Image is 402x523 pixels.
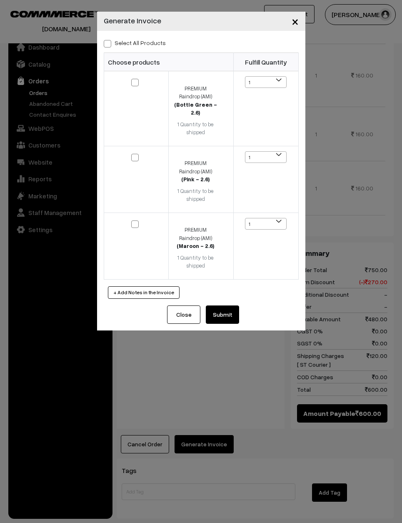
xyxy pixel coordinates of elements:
strong: (Bottle Green - 2.6) [174,101,217,116]
div: PREMIUM Raindrop (AMI) [174,85,217,117]
div: 1 Quantity to be shipped [174,254,217,270]
strong: (Maroon - 2.6) [177,243,214,249]
th: Choose products [104,53,233,71]
button: Submit [206,305,239,324]
div: 1 Quantity to be shipped [174,120,217,137]
button: Close [167,305,200,324]
strong: (Pink - 2.6) [181,176,210,183]
span: 1 [245,76,287,88]
span: 1 [245,218,286,230]
span: 1 [245,218,287,230]
span: 1 [245,152,286,163]
div: 1 Quantity to be shipped [174,187,217,203]
span: 1 [245,151,287,163]
div: PREMIUM Raindrop (AMI) [174,226,217,250]
div: PREMIUM Raindrop (AMI) [174,159,217,184]
h4: Generate Invoice [104,15,161,26]
span: × [292,13,299,29]
th: Fulfill Quantity [233,53,298,71]
button: Close [285,8,305,34]
span: 1 [245,77,286,88]
button: + Add Notes in the Invoice [108,286,180,299]
label: Select all Products [104,38,166,47]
